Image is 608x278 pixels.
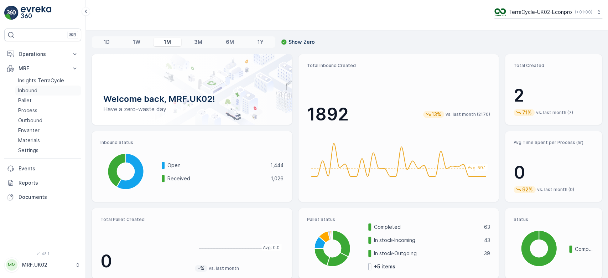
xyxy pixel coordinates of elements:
[307,217,490,222] p: Pallet Status
[257,38,263,46] p: 1Y
[18,147,38,154] p: Settings
[4,176,81,190] a: Reports
[15,96,81,105] a: Pallet
[575,246,593,253] p: Completed
[18,87,37,94] p: Inbound
[103,93,281,105] p: Welcome back, MRF.UK02!
[167,175,266,182] p: Received
[15,125,81,135] a: Envanter
[18,77,64,84] p: Insights TerraCycle
[446,112,490,117] p: vs. last month (2170)
[484,237,490,244] p: 43
[374,263,395,270] p: + 5 items
[514,140,593,145] p: Avg Time Spent per Process (hr)
[4,161,81,176] a: Events
[167,162,266,169] p: Open
[521,109,532,116] p: 71%
[514,63,593,68] p: Total Created
[15,135,81,145] a: Materials
[374,223,479,231] p: Completed
[484,223,490,231] p: 63
[21,6,51,20] img: logo_light-DOdMpM7g.png
[104,38,110,46] p: 1D
[374,250,479,257] p: In stock-Outgoing
[514,217,593,222] p: Status
[4,252,81,256] span: v 1.48.1
[197,265,205,272] p: -%
[4,6,19,20] img: logo
[4,61,81,76] button: MRF
[6,259,17,271] div: MM
[22,261,71,268] p: MRF.UK02
[226,38,234,46] p: 6M
[18,97,32,104] p: Pallet
[100,217,189,222] p: Total Pallet Created
[19,165,78,172] p: Events
[521,186,534,193] p: 92%
[289,38,315,46] p: Show Zero
[69,32,76,38] p: ⌘B
[15,145,81,155] a: Settings
[307,104,349,125] p: 1892
[514,162,593,183] p: 0
[374,237,479,244] p: In stock-Incoming
[18,137,40,144] p: Materials
[133,38,140,46] p: 1W
[100,251,189,272] p: 0
[18,117,42,124] p: Outbound
[194,38,202,46] p: 3M
[15,115,81,125] a: Outbound
[575,9,592,15] p: ( +01:00 )
[15,105,81,115] a: Process
[4,190,81,204] a: Documents
[18,127,40,134] p: Envanter
[271,175,284,182] p: 1,026
[307,63,490,68] p: Total Inbound Created
[484,250,490,257] p: 39
[4,47,81,61] button: Operations
[209,266,239,271] p: vs. last month
[494,8,506,16] img: terracycle_logo_wKaHoWT.png
[4,257,81,272] button: MMMRF.UK02
[103,105,281,113] p: Have a zero-waste day
[19,194,78,201] p: Documents
[15,76,81,86] a: Insights TerraCycle
[509,9,572,16] p: TerraCycle-UK02-Econpro
[100,140,284,145] p: Inbound Status
[494,6,602,19] button: TerraCycle-UK02-Econpro(+01:00)
[164,38,171,46] p: 1M
[18,107,37,114] p: Process
[537,187,574,192] p: vs. last month (0)
[536,110,573,115] p: vs. last month (7)
[270,162,284,169] p: 1,444
[19,51,67,58] p: Operations
[15,86,81,96] a: Inbound
[431,111,442,118] p: 13%
[19,179,78,186] p: Reports
[19,65,67,72] p: MRF
[514,85,593,106] p: 2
